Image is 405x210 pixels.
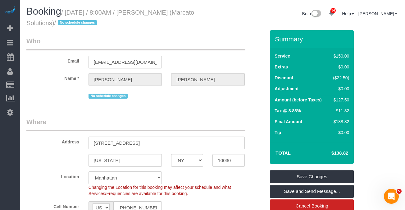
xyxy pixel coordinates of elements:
label: Final Amount [275,119,302,125]
input: Zip Code [212,154,244,167]
span: No schedule changes [89,94,128,99]
label: Address [22,137,84,145]
strong: Total [275,150,291,156]
label: Name * [22,73,84,82]
a: Help [342,11,354,16]
a: Beta [302,11,321,16]
label: Amount (before Taxes) [275,97,321,103]
label: Tax @ 8.88% [275,108,301,114]
div: ($22.50) [331,75,349,81]
label: Adjustment [275,86,298,92]
iframe: Intercom live chat [384,189,399,204]
label: Email [22,56,84,64]
legend: Where [26,117,245,131]
h4: $138.82 [313,151,348,156]
div: $11.32 [331,108,349,114]
a: Save and Send Message... [270,185,354,198]
small: / [DATE] / 8:00AM / [PERSON_NAME] (Marcato Solutions) [26,9,194,26]
div: $150.00 [331,53,349,59]
a: 34 [325,6,338,20]
span: / [54,20,99,26]
img: New interface [311,10,321,18]
input: First Name [89,73,162,86]
label: Service [275,53,290,59]
span: Changing the Location for this booking may affect your schedule and what Services/Frequencies are... [89,185,231,196]
div: $0.00 [331,64,349,70]
input: Email [89,56,162,68]
span: 5 [397,189,402,194]
div: $127.50 [331,97,349,103]
a: [PERSON_NAME] [358,11,397,16]
div: $0.00 [331,129,349,136]
input: Last Name [171,73,244,86]
legend: Who [26,36,245,50]
span: Booking [26,6,61,17]
label: Extras [275,64,288,70]
img: Automaid Logo [4,6,16,15]
span: No schedule changes [58,20,97,25]
span: 34 [330,8,336,13]
div: $0.00 [331,86,349,92]
label: Discount [275,75,293,81]
label: Location [22,171,84,180]
label: Cell Number [22,201,84,210]
h3: Summary [275,35,351,43]
div: $138.82 [331,119,349,125]
label: Tip [275,129,281,136]
a: Save Changes [270,170,354,183]
input: City [89,154,162,167]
